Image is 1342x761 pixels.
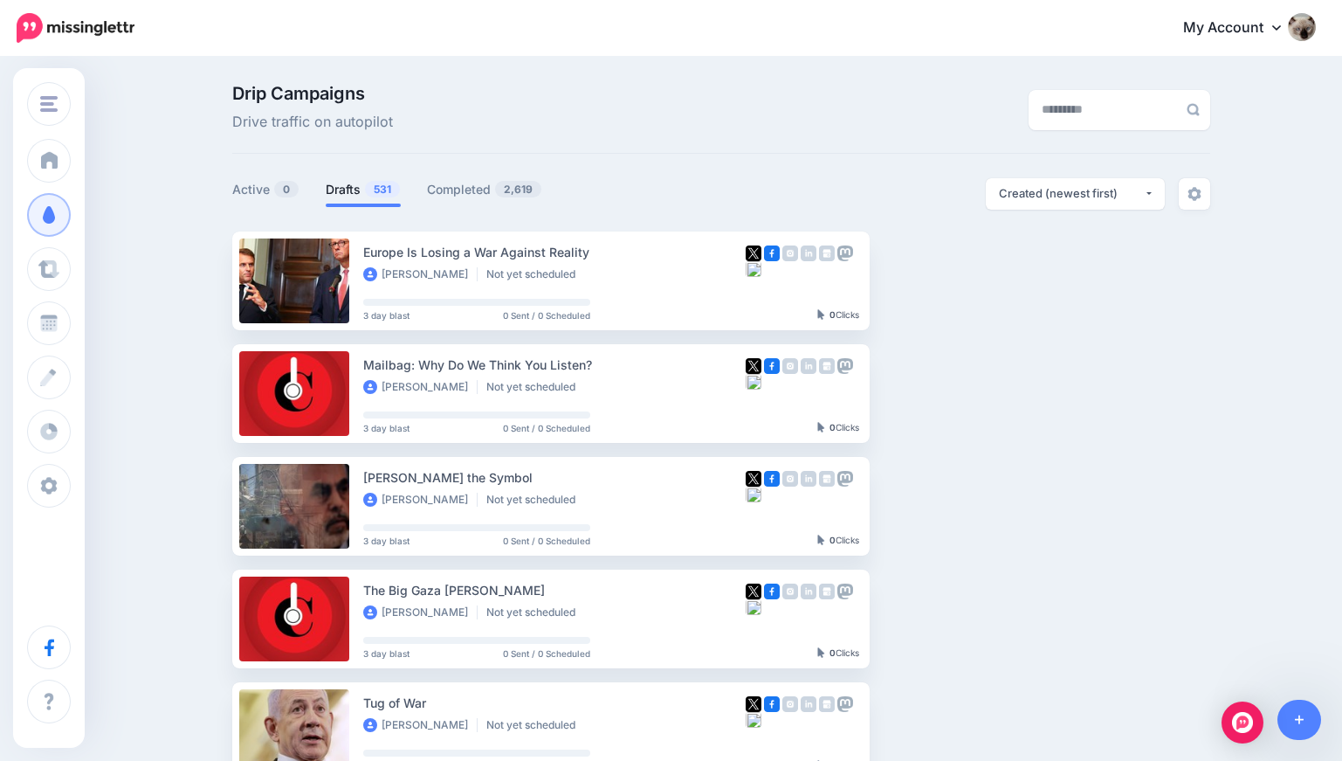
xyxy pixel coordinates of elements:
img: instagram-grey-square.png [782,358,798,374]
li: [PERSON_NAME] [363,267,478,281]
div: Europe Is Losing a War Against Reality [363,242,746,262]
span: 0 Sent / 0 Scheduled [503,311,590,320]
span: 0 Sent / 0 Scheduled [503,424,590,432]
img: mastodon-grey-square.png [837,358,853,374]
b: 0 [829,647,836,658]
span: 0 Sent / 0 Scheduled [503,536,590,545]
img: instagram-grey-square.png [782,696,798,712]
img: Missinglettr [17,13,134,43]
img: menu.png [40,96,58,112]
b: 0 [829,309,836,320]
li: Not yet scheduled [486,718,584,732]
img: search-grey-6.png [1187,103,1200,116]
img: twitter-square.png [746,471,761,487]
img: bluesky-grey-square.png [746,487,761,502]
li: [PERSON_NAME] [363,718,478,732]
li: Not yet scheduled [486,380,584,394]
span: 531 [365,181,400,197]
img: mastodon-grey-square.png [837,696,853,712]
li: Not yet scheduled [486,493,584,507]
img: mastodon-grey-square.png [837,246,853,261]
img: instagram-grey-square.png [782,246,798,261]
img: google_business-grey-square.png [819,246,835,261]
img: settings-grey.png [1187,187,1201,201]
img: twitter-square.png [746,358,761,374]
span: 0 Sent / 0 Scheduled [503,649,590,658]
b: 0 [829,535,836,545]
a: Completed2,619 [427,179,542,200]
div: Clicks [817,536,859,546]
img: facebook-square.png [764,584,780,599]
button: Created (newest first) [986,178,1165,210]
b: 0 [829,422,836,432]
img: pointer-grey-darker.png [817,647,825,658]
img: google_business-grey-square.png [819,584,835,599]
span: 0 [274,181,299,197]
span: Drive traffic on autopilot [232,111,393,134]
div: Tug of War [363,693,746,713]
img: google_business-grey-square.png [819,471,835,487]
img: pointer-grey-darker.png [817,309,825,320]
span: Drip Campaigns [232,85,393,102]
div: Clicks [817,423,859,433]
li: Not yet scheduled [486,605,584,619]
a: Drafts531 [326,179,401,200]
img: bluesky-grey-square.png [746,374,761,390]
img: linkedin-grey-square.png [801,696,816,712]
img: twitter-square.png [746,584,761,599]
img: facebook-square.png [764,358,780,374]
div: [PERSON_NAME] the Symbol [363,467,746,488]
li: [PERSON_NAME] [363,605,478,619]
a: My Account [1166,7,1316,50]
span: 3 day blast [363,536,409,545]
img: linkedin-grey-square.png [801,246,816,261]
div: Open Intercom Messenger [1222,702,1263,744]
img: instagram-grey-square.png [782,471,798,487]
img: mastodon-grey-square.png [837,584,853,599]
img: facebook-square.png [764,696,780,712]
img: facebook-square.png [764,246,780,261]
img: bluesky-grey-square.png [746,712,761,728]
img: google_business-grey-square.png [819,358,835,374]
img: twitter-square.png [746,696,761,712]
div: Mailbag: Why Do We Think You Listen? [363,355,746,375]
span: 3 day blast [363,424,409,432]
img: pointer-grey-darker.png [817,422,825,432]
img: linkedin-grey-square.png [801,358,816,374]
img: instagram-grey-square.png [782,584,798,599]
img: bluesky-grey-square.png [746,599,761,615]
span: 2,619 [495,181,541,197]
img: bluesky-grey-square.png [746,261,761,277]
span: 3 day blast [363,649,409,658]
div: The Big Gaza [PERSON_NAME] [363,580,746,600]
img: google_business-grey-square.png [819,696,835,712]
div: Created (newest first) [999,185,1144,202]
img: mastodon-grey-square.png [837,471,853,487]
img: linkedin-grey-square.png [801,471,816,487]
li: [PERSON_NAME] [363,380,478,394]
img: twitter-square.png [746,246,761,261]
img: linkedin-grey-square.png [801,584,816,599]
span: 3 day blast [363,311,409,320]
div: Clicks [817,648,859,659]
div: Clicks [817,310,859,321]
li: Not yet scheduled [486,267,584,281]
a: Active0 [232,179,299,200]
li: [PERSON_NAME] [363,493,478,507]
img: pointer-grey-darker.png [817,535,825,545]
img: facebook-square.png [764,471,780,487]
